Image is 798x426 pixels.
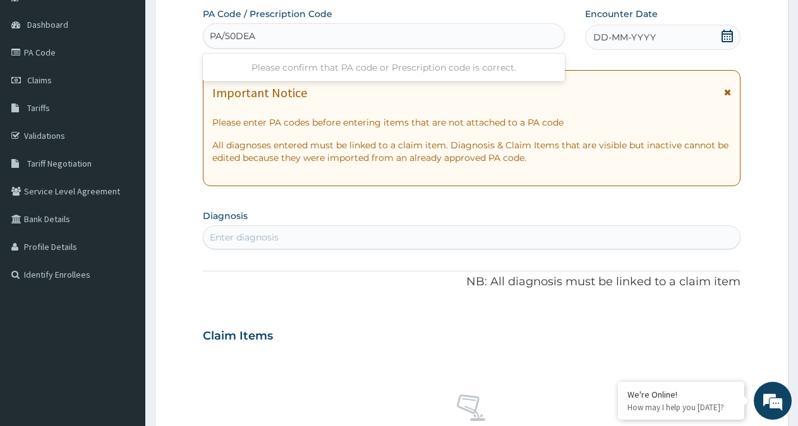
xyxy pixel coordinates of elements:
[585,8,658,20] label: Encounter Date
[203,210,248,222] label: Diagnosis
[6,288,241,333] textarea: Type your message and hit 'Enter'
[593,31,656,44] span: DD-MM-YYYY
[627,402,735,413] p: How may I help you today?
[27,74,52,86] span: Claims
[207,6,238,37] div: Minimize live chat window
[27,19,68,30] span: Dashboard
[210,231,279,244] div: Enter diagnosis
[627,389,735,400] div: We're Online!
[203,8,332,20] label: PA Code / Prescription Code
[212,116,731,129] p: Please enter PA codes before entering items that are not attached to a PA code
[27,158,92,169] span: Tariff Negotiation
[66,71,212,87] div: Chat with us now
[73,131,174,258] span: We're online!
[27,102,50,114] span: Tariffs
[203,56,565,79] div: Please confirm that PA code or Prescription code is correct.
[203,274,741,290] p: NB: All diagnosis must be linked to a claim item
[212,139,731,164] p: All diagnoses entered must be linked to a claim item. Diagnosis & Claim Items that are visible bu...
[23,63,51,95] img: d_794563401_company_1708531726252_794563401
[203,329,273,343] h3: Claim Items
[212,86,307,100] h1: Important Notice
